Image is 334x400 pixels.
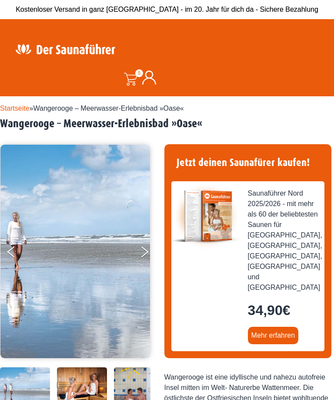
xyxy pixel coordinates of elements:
[248,302,291,318] bdi: 34,90
[33,105,184,112] span: Wangerooge – Meerwasser-Erlebnisbad »Oase«
[16,6,318,13] span: Kostenloser Versand in ganz [GEOGRAPHIC_DATA] - im 20. Jahr für dich da - Sichere Bezahlung
[171,181,241,251] img: der-saunafuehrer-2025-nord.jpg
[7,243,29,264] button: Previous
[248,188,322,293] span: Saunaführer Nord 2025/2026 - mit mehr als 60 der beliebtesten Saunen für [GEOGRAPHIC_DATA], [GEOG...
[283,302,291,318] span: €
[135,69,143,77] span: 0
[140,243,161,264] button: Next
[171,151,324,174] h4: Jetzt deinen Saunafürer kaufen!
[248,327,299,344] a: Mehr erfahren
